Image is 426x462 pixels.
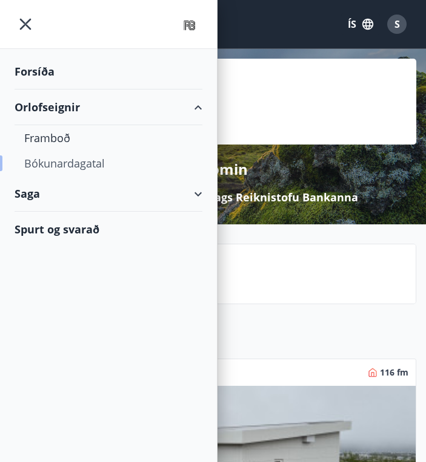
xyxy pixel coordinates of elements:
span: 116 fm [380,366,408,379]
img: union_logo [176,13,202,37]
div: Spurt og svarað [15,212,202,247]
div: Framboð [24,125,193,151]
button: ÍS [341,13,380,35]
button: menu [15,13,36,35]
div: Forsíða [15,54,202,89]
span: S [394,18,400,31]
div: Orlofseignir [15,89,202,125]
div: Bókunardagatal [24,151,193,176]
div: Saga [15,176,202,212]
button: S [382,10,411,39]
